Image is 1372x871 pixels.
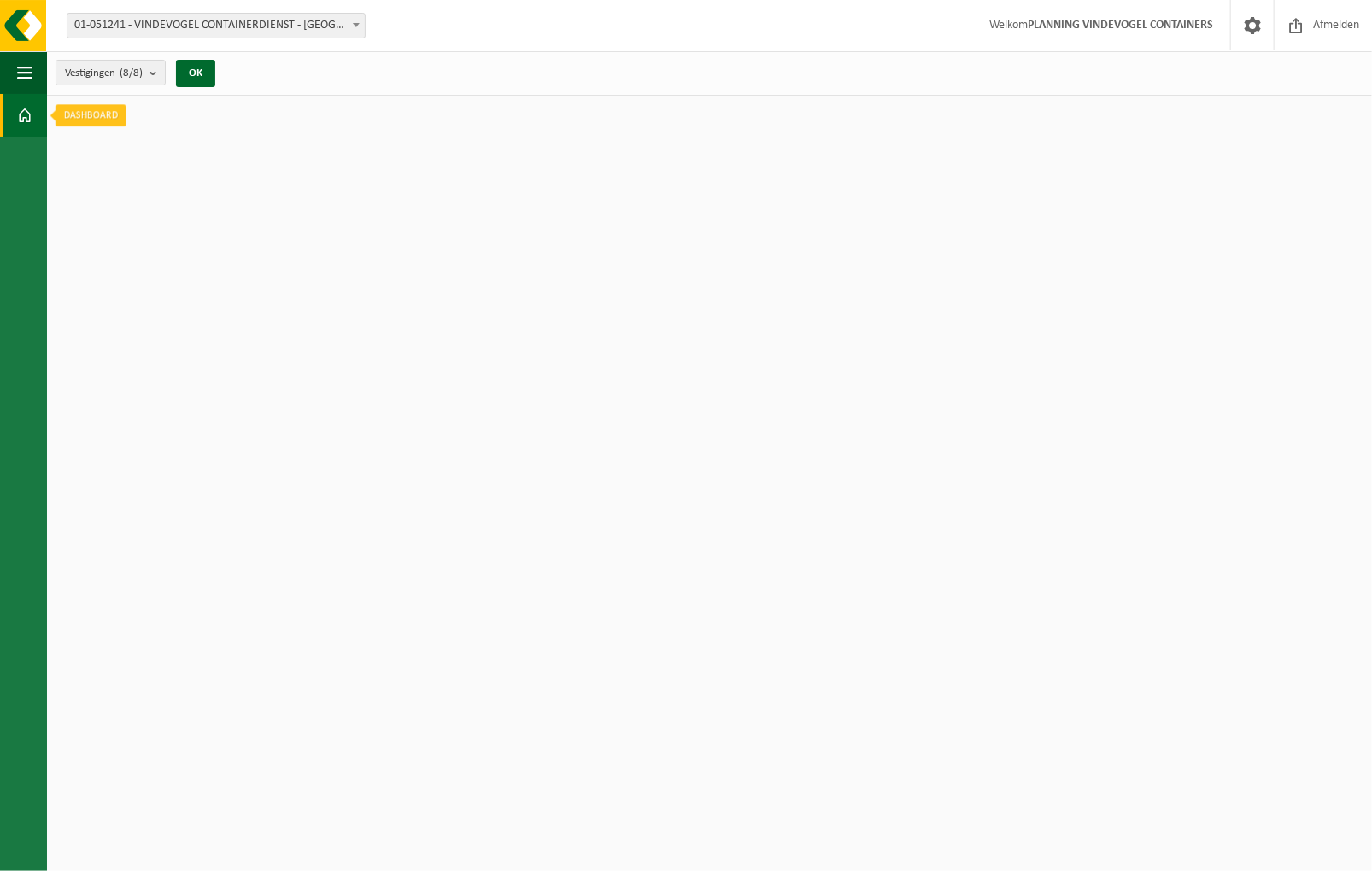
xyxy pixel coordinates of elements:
span: 01-051241 - VINDEVOGEL CONTAINERDIENST - OUDENAARDE - OUDENAARDE [67,13,366,38]
span: 01-051241 - VINDEVOGEL CONTAINERDIENST - OUDENAARDE - OUDENAARDE [67,14,365,38]
strong: PLANNING VINDEVOGEL CONTAINERS [1028,19,1213,32]
span: Vestigingen [65,61,143,86]
button: OK [176,60,215,87]
count: (8/8) [120,67,143,79]
button: Vestigingen(8/8) [56,60,166,85]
